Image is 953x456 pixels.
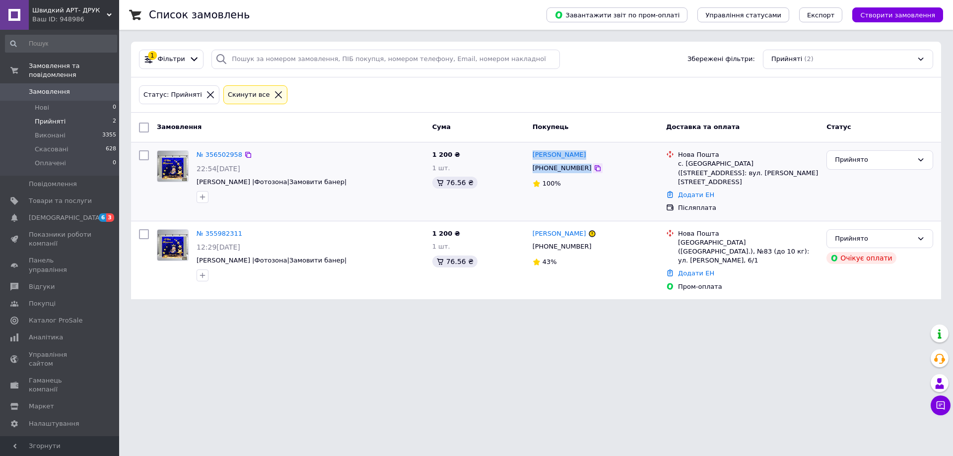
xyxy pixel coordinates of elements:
[157,229,189,261] a: Фото товару
[157,150,189,182] a: Фото товару
[29,316,82,325] span: Каталог ProSale
[678,159,818,187] div: с. [GEOGRAPHIC_DATA] ([STREET_ADDRESS]: вул. [PERSON_NAME][STREET_ADDRESS]
[543,258,557,265] span: 43%
[211,50,560,69] input: Пошук за номером замовлення, ПІБ покупця, номером телефону, Email, номером накладної
[432,164,450,172] span: 1 шт.
[546,7,687,22] button: Завантажити звіт по пром-оплаті
[678,203,818,212] div: Післяплата
[29,402,54,411] span: Маркет
[113,159,116,168] span: 0
[432,151,460,158] span: 1 200 ₴
[226,90,272,100] div: Cкинути все
[197,178,346,186] a: [PERSON_NAME] |Фотозона|Замовити банер|
[432,256,477,267] div: 76.56 ₴
[32,15,119,24] div: Ваш ID: 948986
[931,395,951,415] button: Чат з покупцем
[687,55,755,64] span: Збережені фільтри:
[543,180,561,187] span: 100%
[106,213,114,222] span: 3
[29,350,92,368] span: Управління сайтом
[157,151,188,182] img: Фото товару
[29,87,70,96] span: Замовлення
[533,150,586,160] a: [PERSON_NAME]
[148,51,157,60] div: 1
[35,145,68,154] span: Скасовані
[35,103,49,112] span: Нові
[533,229,586,239] a: [PERSON_NAME]
[799,7,843,22] button: Експорт
[29,256,92,274] span: Панель управління
[533,164,592,172] span: [PHONE_NUMBER]
[432,243,450,250] span: 1 шт.
[697,7,789,22] button: Управління статусами
[197,165,240,173] span: 22:54[DATE]
[432,177,477,189] div: 76.56 ₴
[29,419,79,428] span: Налаштування
[432,230,460,237] span: 1 200 ₴
[678,269,714,277] a: Додати ЕН
[705,11,781,19] span: Управління статусами
[29,299,56,308] span: Покупці
[29,196,92,205] span: Товари та послуги
[29,376,92,394] span: Гаманець компанії
[666,123,740,130] span: Доставка та оплата
[826,123,851,130] span: Статус
[157,123,202,130] span: Замовлення
[197,230,242,237] a: № 355982311
[432,123,451,130] span: Cума
[197,257,346,264] a: [PERSON_NAME] |Фотозона|Замовити банер|
[826,252,896,264] div: Очікує оплати
[149,9,250,21] h1: Список замовлень
[29,62,119,79] span: Замовлення та повідомлення
[678,229,818,238] div: Нова Пошта
[106,145,116,154] span: 628
[835,155,913,165] div: Прийнято
[29,180,77,189] span: Повідомлення
[158,55,185,64] span: Фільтри
[533,243,592,250] span: [PHONE_NUMBER]
[807,11,835,19] span: Експорт
[157,230,188,261] img: Фото товару
[842,11,943,18] a: Створити замовлення
[35,117,66,126] span: Прийняті
[197,243,240,251] span: 12:29[DATE]
[835,234,913,244] div: Прийнято
[678,191,714,198] a: Додати ЕН
[554,10,680,19] span: Завантажити звіт по пром-оплаті
[35,159,66,168] span: Оплачені
[102,131,116,140] span: 3355
[113,117,116,126] span: 2
[678,150,818,159] div: Нова Пошта
[771,55,802,64] span: Прийняті
[32,6,107,15] span: Швидкий АРТ- ДРУК
[860,11,935,19] span: Створити замовлення
[678,282,818,291] div: Пром-оплата
[29,230,92,248] span: Показники роботи компанії
[113,103,116,112] span: 0
[533,123,569,130] span: Покупець
[804,55,813,63] span: (2)
[5,35,117,53] input: Пошук
[29,213,102,222] span: [DEMOGRAPHIC_DATA]
[141,90,204,100] div: Статус: Прийняті
[99,213,107,222] span: 6
[197,151,242,158] a: № 356502958
[678,238,818,265] div: [GEOGRAPHIC_DATA] ([GEOGRAPHIC_DATA].), №83 (до 10 кг): ул. [PERSON_NAME], 6/1
[29,282,55,291] span: Відгуки
[35,131,66,140] span: Виконані
[29,333,63,342] span: Аналітика
[852,7,943,22] button: Створити замовлення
